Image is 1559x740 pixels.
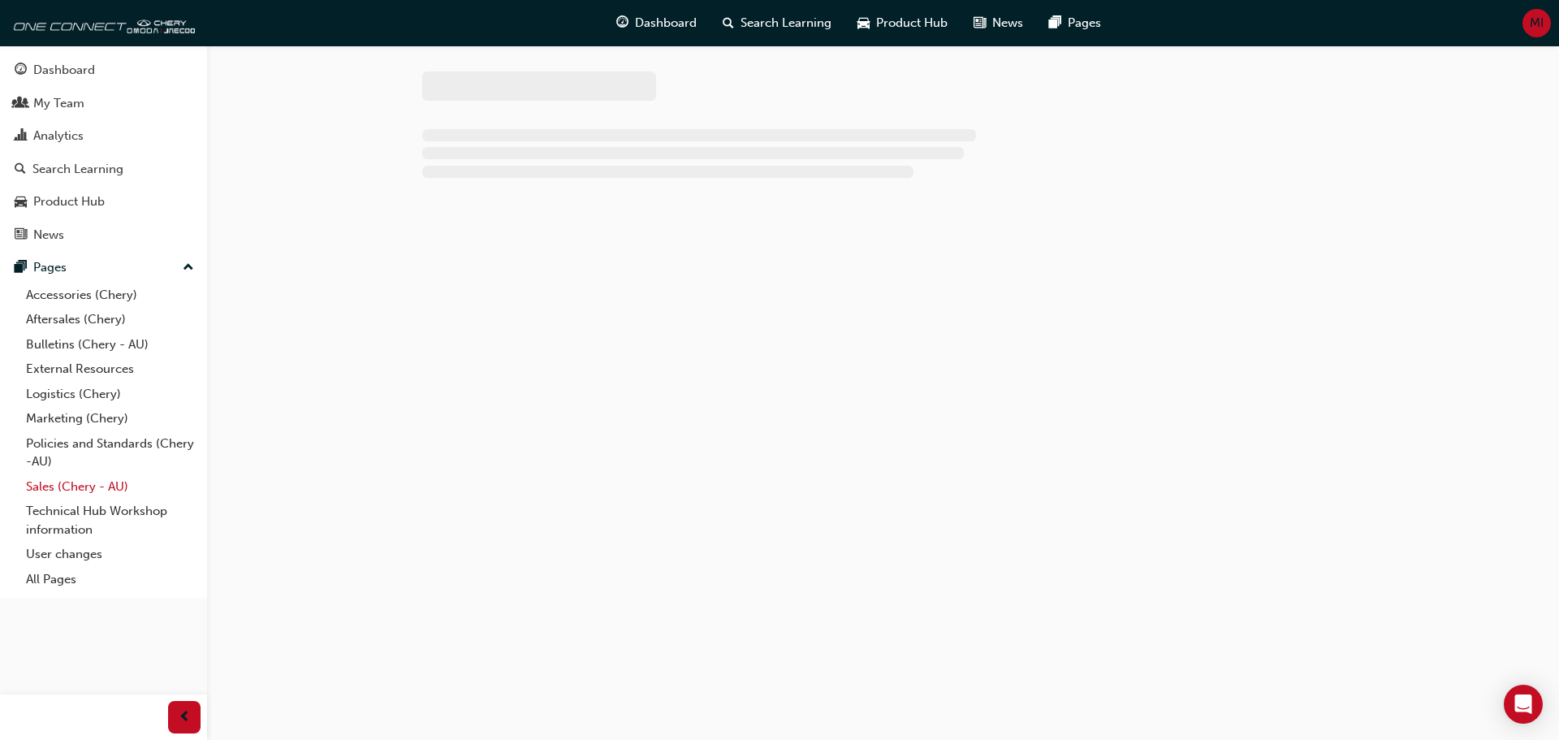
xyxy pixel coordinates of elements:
[15,129,27,144] span: chart-icon
[15,162,26,177] span: search-icon
[6,55,201,85] a: Dashboard
[19,499,201,542] a: Technical Hub Workshop information
[19,357,201,382] a: External Resources
[19,431,201,474] a: Policies and Standards (Chery -AU)
[19,542,201,567] a: User changes
[741,14,831,32] span: Search Learning
[635,14,697,32] span: Dashboard
[33,226,64,245] div: News
[8,6,195,39] img: oneconnect
[1504,685,1543,724] div: Open Intercom Messenger
[6,52,201,253] button: DashboardMy TeamAnalyticsSearch LearningProduct HubNews
[876,14,948,32] span: Product Hub
[1036,6,1114,40] a: pages-iconPages
[15,195,27,210] span: car-icon
[33,258,67,277] div: Pages
[15,97,27,111] span: people-icon
[6,187,201,217] a: Product Hub
[1049,13,1061,33] span: pages-icon
[1530,14,1544,32] span: MI
[33,61,95,80] div: Dashboard
[19,382,201,407] a: Logistics (Chery)
[15,261,27,275] span: pages-icon
[15,63,27,78] span: guage-icon
[6,220,201,250] a: News
[19,307,201,332] a: Aftersales (Chery)
[179,708,191,728] span: prev-icon
[6,121,201,151] a: Analytics
[961,6,1036,40] a: news-iconNews
[616,13,628,33] span: guage-icon
[19,283,201,308] a: Accessories (Chery)
[19,474,201,500] a: Sales (Chery - AU)
[974,13,986,33] span: news-icon
[992,14,1023,32] span: News
[15,228,27,243] span: news-icon
[723,13,734,33] span: search-icon
[6,154,201,184] a: Search Learning
[844,6,961,40] a: car-iconProduct Hub
[33,127,84,145] div: Analytics
[183,257,194,279] span: up-icon
[19,332,201,357] a: Bulletins (Chery - AU)
[710,6,844,40] a: search-iconSearch Learning
[33,94,84,113] div: My Team
[1522,9,1551,37] button: MI
[1068,14,1101,32] span: Pages
[6,253,201,283] button: Pages
[857,13,870,33] span: car-icon
[32,160,123,179] div: Search Learning
[603,6,710,40] a: guage-iconDashboard
[33,193,105,211] div: Product Hub
[19,567,201,592] a: All Pages
[6,89,201,119] a: My Team
[19,406,201,431] a: Marketing (Chery)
